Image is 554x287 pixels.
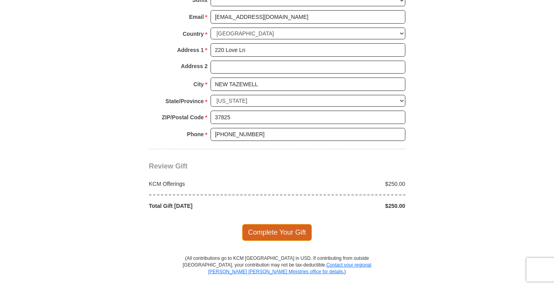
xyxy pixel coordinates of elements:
span: Complete Your Gift [242,224,312,241]
div: $250.00 [277,202,410,210]
strong: City [193,79,203,90]
strong: ZIP/Postal Code [162,112,204,123]
strong: Address 1 [177,44,204,56]
a: Contact your regional [PERSON_NAME] [PERSON_NAME] Ministries office for details. [208,262,371,274]
div: KCM Offerings [145,180,277,188]
strong: Country [183,28,204,39]
div: Total Gift [DATE] [145,202,277,210]
strong: Phone [187,129,204,140]
div: $250.00 [277,180,410,188]
strong: State/Province [166,96,204,107]
span: Review Gift [149,162,188,170]
strong: Address 2 [181,61,208,72]
strong: Email [189,11,204,22]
